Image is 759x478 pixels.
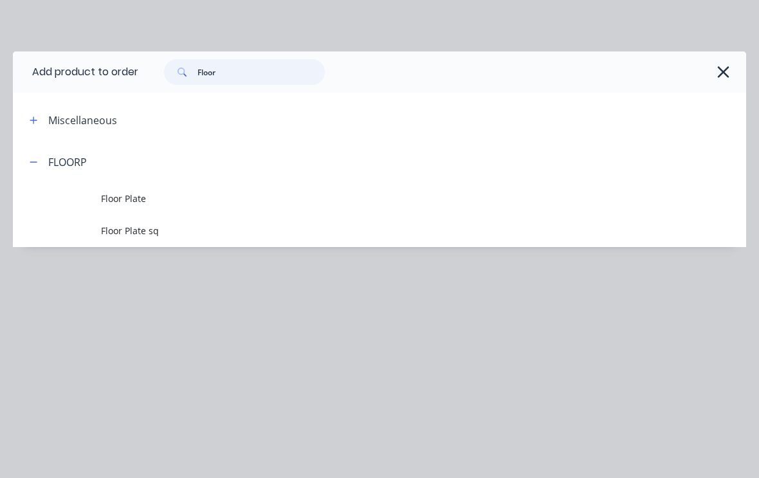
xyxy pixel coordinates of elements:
[48,113,117,128] div: Miscellaneous
[13,51,138,93] div: Add product to order
[48,154,87,170] div: FLOORP
[101,224,617,237] span: Floor Plate sq
[101,192,617,205] span: Floor Plate
[197,59,325,85] input: Search...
